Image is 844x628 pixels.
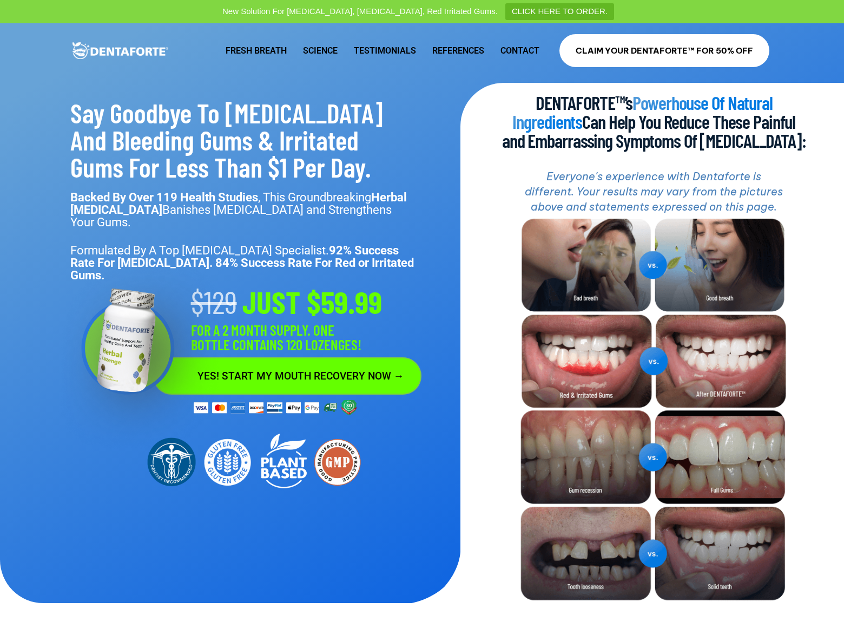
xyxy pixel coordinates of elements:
a: Contact [492,38,548,63]
span: Powerhouse Of Natural Ingredients [512,91,772,133]
strong: Herbal [MEDICAL_DATA] [70,191,407,217]
strong: Backed By Over 119 Health Studies [70,191,258,204]
span: CLAIM YOUR DENTAFORTE™ FOR 50% OFF [576,45,753,56]
a: Science [295,38,346,63]
strong: 92% Success Rate For [MEDICAL_DATA]. 84% Success Rate For Red or Irritated Gums. [70,244,414,282]
i: Everyone's experience with Dentaforte is different. Your results may vary from the pictures above... [525,169,783,213]
a: Fresh Breath [217,38,295,63]
h2: DENTAFORTE™’s Can Help You Reduce These Painful and Embarrassing Symptoms Of [MEDICAL_DATA]: [502,93,806,150]
a: CLAIM YOUR DENTAFORTE™ FOR 50% OFF [559,34,769,67]
h2: Say Goodbye To [MEDICAL_DATA] And Bleeding Gums & Irritated Gums For Less Than $1 Per Day. [70,99,444,180]
a: Testimonials [346,38,424,63]
a: YES! START MY MOUTH RECOVERY NOW → [153,357,421,395]
p: Formulated By A Top [MEDICAL_DATA] Specialist. [70,244,414,282]
span: YES! START MY MOUTH RECOVERY NOW → [197,371,404,381]
a: CLICK HERE TO ORDER. [505,3,614,20]
a: References [424,38,492,63]
p: , This Groundbreaking Banishes [MEDICAL_DATA] and Strengthens Your Gums. [70,191,414,228]
h2: Just $59.99 [242,286,382,317]
h2: FOR A 2 MONTH SUPPLY. ONE BOTTLE CONTAINS 120 LOZENGES! [191,323,439,352]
